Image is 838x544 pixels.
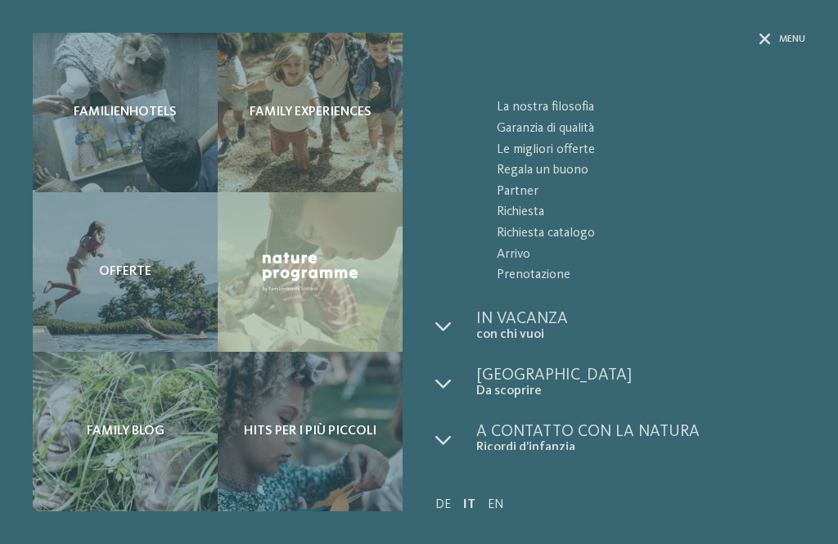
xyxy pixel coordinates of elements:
[435,498,451,511] a: DE
[488,498,504,511] a: EN
[779,33,805,47] span: Menu
[218,352,403,511] a: Quale family experience volete vivere? Hits per i più piccoli
[497,223,805,245] span: Richiesta catalogo
[476,182,805,203] a: Partner
[476,97,805,119] a: La nostra filosofia
[476,424,805,440] span: A contatto con la natura
[476,265,805,286] a: Prenotazione
[33,33,218,192] a: Quale family experience volete vivere? Familienhotels
[497,245,805,266] span: Arrivo
[99,264,151,280] span: Offerte
[497,140,805,161] span: Le migliori offerte
[87,424,164,439] span: Family Blog
[497,202,805,223] span: Richiesta
[463,498,475,511] a: IT
[476,160,805,182] a: Regala un buono
[476,440,805,456] span: Ricordi d’infanzia
[497,265,805,286] span: Prenotazione
[244,424,376,439] span: Hits per i più piccoli
[218,192,403,352] a: Quale family experience volete vivere? Nature Programme
[259,249,362,295] img: Nature Programme
[33,352,218,511] a: Quale family experience volete vivere? Family Blog
[476,245,805,266] a: Arrivo
[33,192,218,352] a: Quale family experience volete vivere? Offerte
[476,327,805,343] span: con chi vuoi
[476,367,805,399] a: [GEOGRAPHIC_DATA] Da scoprire
[218,33,403,192] a: Quale family experience volete vivere? Family experiences
[497,97,805,119] span: La nostra filosofia
[476,119,805,140] a: Garanzia di qualità
[476,223,805,245] a: Richiesta catalogo
[476,384,805,399] span: Da scoprire
[476,140,805,161] a: Le migliori offerte
[250,105,372,120] span: Family experiences
[476,311,805,327] span: In vacanza
[497,160,805,182] span: Regala un buono
[74,105,177,120] span: Familienhotels
[476,367,805,384] span: [GEOGRAPHIC_DATA]
[497,182,805,203] span: Partner
[476,424,805,456] a: A contatto con la natura Ricordi d’infanzia
[476,202,805,223] a: Richiesta
[476,311,805,343] a: In vacanza con chi vuoi
[497,119,805,140] span: Garanzia di qualità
